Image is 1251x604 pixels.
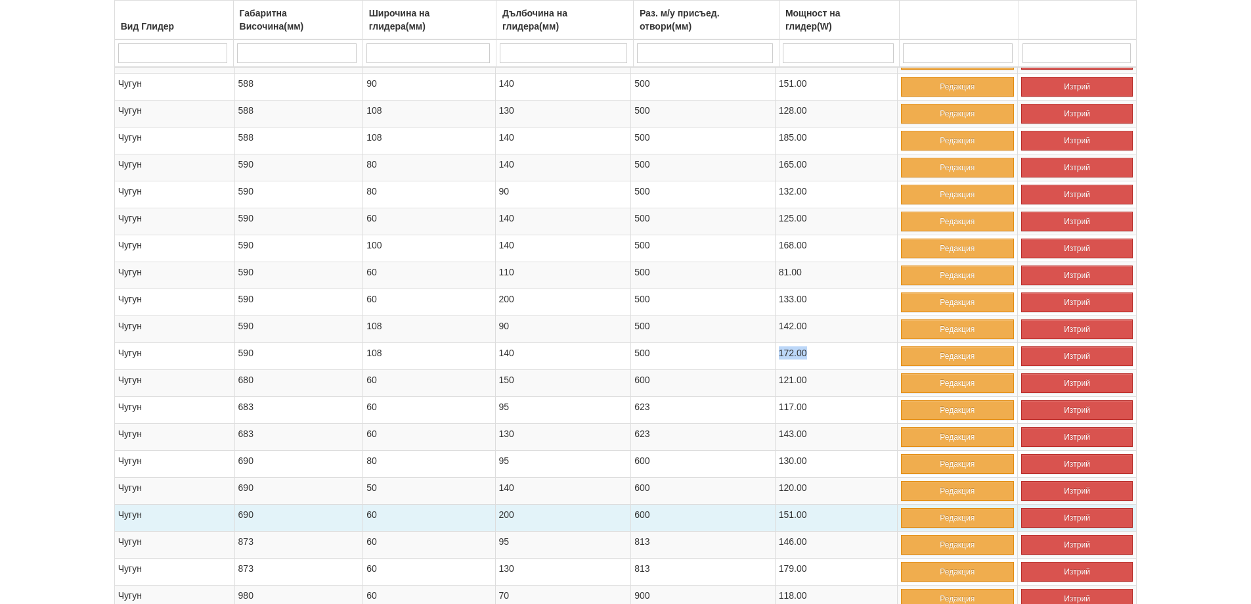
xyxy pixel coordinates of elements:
div: Мощност на глидер(W) [783,4,896,35]
td: 500 [631,316,775,343]
td: 623 [631,397,775,424]
a: Редакция [901,373,1014,393]
td: 683 [234,424,363,451]
td: 172.00 [775,343,897,370]
td: 200 [495,289,631,316]
a: Редакция [901,266,1014,285]
td: Чугун [114,101,234,128]
td: 60 [363,289,495,316]
a: Редакция [901,454,1014,474]
td: Чугун [114,235,234,262]
th: : No sort applied, activate to apply an ascending sort [1019,1,1137,40]
td: Чугун [114,154,234,181]
a: Изтрий [1021,239,1133,258]
div: Дълбочина на глидера(мм) [500,4,630,35]
td: 81.00 [775,262,897,289]
td: 108 [363,316,495,343]
a: Изтрий [1021,266,1133,285]
th: : No sort applied, activate to apply an ascending sort [900,1,1019,40]
td: 60 [363,370,495,397]
a: Изтрий [1021,454,1133,474]
td: Чугун [114,316,234,343]
a: Редакция [901,481,1014,501]
td: 140 [495,128,631,154]
td: 140 [495,208,631,235]
th: Раз. м/у присъед. отвори(мм): No sort applied, activate to apply an ascending sort [633,1,779,40]
td: 151.00 [775,74,897,101]
td: 200 [495,505,631,532]
td: 60 [363,505,495,532]
td: Чугун [114,397,234,424]
div: Габаритна Височина(мм) [237,4,359,35]
td: 121.00 [775,370,897,397]
td: 500 [631,208,775,235]
td: 95 [495,451,631,478]
td: 168.00 [775,235,897,262]
td: 60 [363,424,495,451]
a: Редакция [901,239,1014,258]
td: 60 [363,532,495,559]
td: Чугун [114,532,234,559]
td: 600 [631,505,775,532]
td: 690 [234,451,363,478]
td: 873 [234,532,363,559]
td: 690 [234,478,363,505]
td: 108 [363,128,495,154]
td: 60 [363,208,495,235]
td: 683 [234,397,363,424]
td: 128.00 [775,101,897,128]
td: 125.00 [775,208,897,235]
td: Чугун [114,478,234,505]
td: 143.00 [775,424,897,451]
td: 80 [363,154,495,181]
td: Чугун [114,559,234,586]
td: 60 [363,397,495,424]
td: 600 [631,451,775,478]
td: 146.00 [775,532,897,559]
a: Изтрий [1021,373,1133,393]
a: Редакция [901,400,1014,420]
td: 588 [234,128,363,154]
td: 90 [495,316,631,343]
div: Вид Глидер [118,17,230,35]
a: Редакция [901,535,1014,555]
td: 133.00 [775,289,897,316]
a: Редакция [901,508,1014,528]
td: 117.00 [775,397,897,424]
a: Редакция [901,346,1014,366]
td: 813 [631,559,775,586]
td: 130.00 [775,451,897,478]
td: Чугун [114,289,234,316]
td: 623 [631,424,775,451]
a: Изтрий [1021,158,1133,177]
td: 500 [631,101,775,128]
td: 130 [495,101,631,128]
td: Чугун [114,74,234,101]
div: Широчина на глидера(мм) [366,4,493,35]
td: 179.00 [775,559,897,586]
td: 500 [631,128,775,154]
td: 108 [363,343,495,370]
td: 500 [631,74,775,101]
td: 813 [631,532,775,559]
td: 130 [495,424,631,451]
td: 873 [234,559,363,586]
td: 590 [234,262,363,289]
td: Чугун [114,128,234,154]
a: Изтрий [1021,427,1133,447]
td: 140 [495,478,631,505]
td: 150 [495,370,631,397]
a: Изтрий [1021,292,1133,312]
td: 600 [631,370,775,397]
th: Вид Глидер: No sort applied, activate to apply an ascending sort [114,1,233,40]
a: Изтрий [1021,535,1133,555]
td: 120.00 [775,478,897,505]
a: Изтрий [1021,319,1133,339]
td: 130 [495,559,631,586]
td: 140 [495,343,631,370]
td: 60 [363,262,495,289]
td: Чугун [114,370,234,397]
a: Редакция [901,185,1014,204]
td: 60 [363,559,495,586]
td: 600 [631,478,775,505]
